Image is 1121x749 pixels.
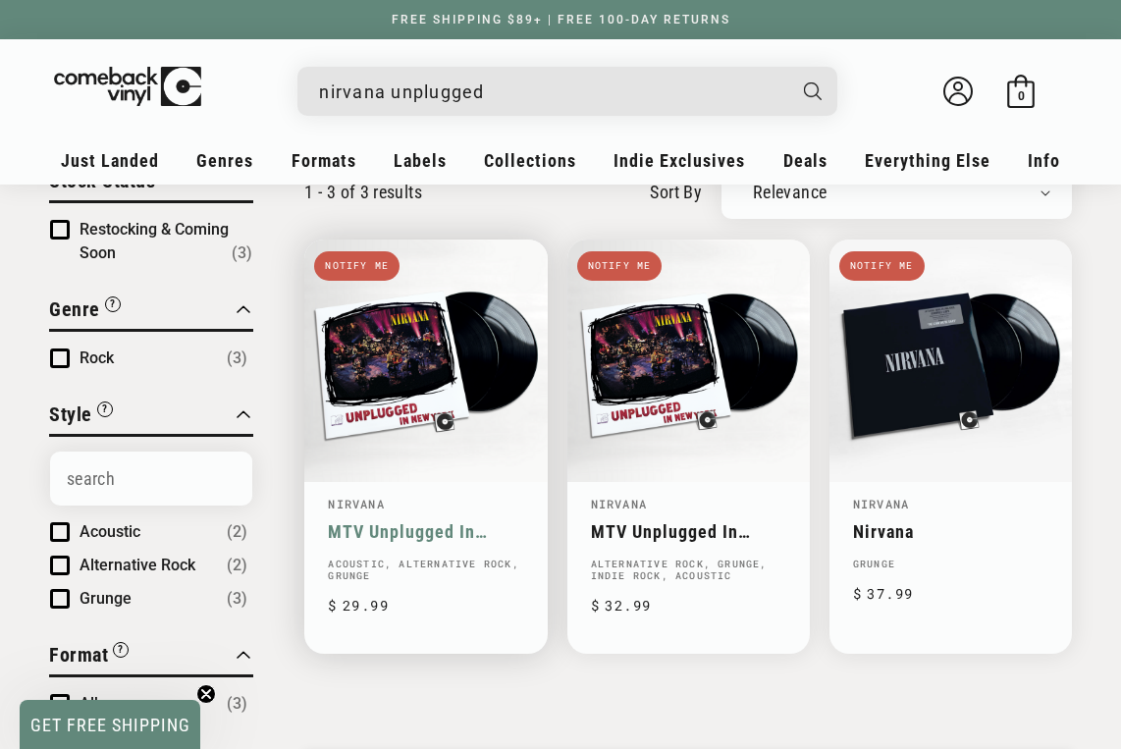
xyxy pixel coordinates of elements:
span: Restocking & Coming Soon [80,220,229,262]
span: Number of products: (2) [227,520,247,544]
button: Filter by Genre [49,294,121,329]
div: GET FREE SHIPPINGClose teaser [20,700,200,749]
span: Indie Exclusives [614,150,745,171]
span: Deals [783,150,827,171]
span: Just Landed [61,150,159,171]
span: Number of products: (2) [227,554,247,577]
div: Search [297,67,837,116]
span: Number of products: (3) [227,347,247,370]
input: Search Options [50,452,252,506]
span: Formats [292,150,356,171]
a: MTV Unplugged In [US_STATE] [591,521,786,542]
a: Nirvana [328,496,384,511]
span: GET FREE SHIPPING [30,715,190,735]
span: Info [1028,150,1060,171]
span: Labels [394,150,447,171]
span: 0 [1018,88,1025,103]
label: sort by [650,179,702,205]
span: Genres [196,150,253,171]
p: 1 - 3 of 3 results [304,182,421,202]
span: Collections [484,150,576,171]
button: Filter by Format [49,640,129,674]
a: FREE SHIPPING $89+ | FREE 100-DAY RETURNS [372,13,750,27]
span: Everything Else [865,150,990,171]
span: Number of products: (3) [232,241,252,265]
span: Style [49,402,92,426]
span: Stock Status [49,169,155,192]
span: Alternative Rock [80,556,195,574]
span: Genre [49,297,100,321]
a: Nirvana [853,496,909,511]
button: Close teaser [196,684,216,704]
button: Filter by Style [49,400,113,434]
input: When autocomplete results are available use up and down arrows to review and enter to select [319,72,784,112]
span: Grunge [80,589,132,608]
span: Number of products: (3) [227,692,247,716]
a: MTV Unplugged In [US_STATE] [328,521,523,542]
a: Nirvana [853,521,1048,542]
span: Rock [80,348,114,367]
span: Format [49,643,108,667]
span: Number of products: (3) [227,587,247,611]
span: Acoustic [80,522,140,541]
button: Search [787,67,840,116]
span: Album [80,694,126,713]
a: Nirvana [591,496,647,511]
